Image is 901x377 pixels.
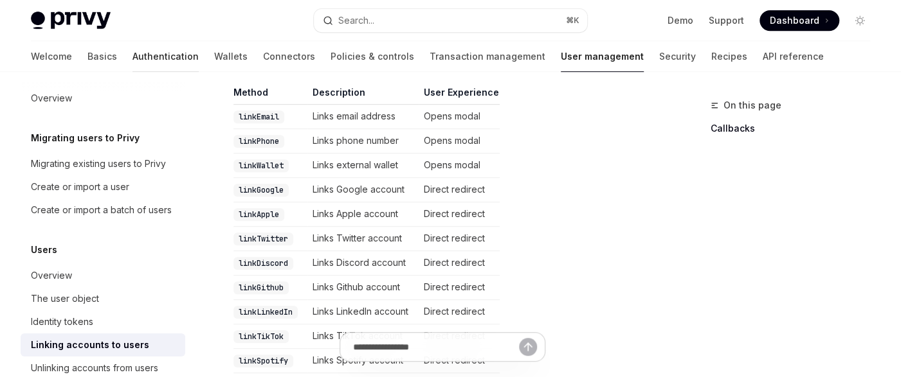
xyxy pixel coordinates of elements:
td: Direct redirect [419,276,500,300]
div: Search... [338,13,374,28]
a: Policies & controls [331,41,414,72]
td: Opens modal [419,129,500,153]
td: Direct redirect [419,178,500,202]
a: Overview [21,264,185,287]
td: Direct redirect [419,251,500,276]
button: Open search [314,9,587,32]
div: The user object [31,291,99,306]
div: Create or import a batch of users [31,202,172,218]
td: Links email address [307,105,419,129]
input: Ask a question... [353,333,519,361]
td: Opens modal [419,105,500,129]
a: Security [659,41,696,72]
td: Direct redirect [419,202,500,227]
div: Unlinking accounts from users [31,360,158,376]
div: Migrating existing users to Privy [31,156,166,171]
code: linkPhone [233,135,284,148]
div: Identity tokens [31,314,93,329]
div: Linking accounts to users [31,337,149,353]
a: Migrating existing users to Privy [21,152,185,175]
div: Overview [31,91,72,106]
td: Links Apple account [307,202,419,227]
a: API reference [763,41,824,72]
a: Create or import a user [21,175,185,198]
a: Recipes [711,41,747,72]
a: Basics [87,41,117,72]
a: Overview [21,87,185,110]
td: Direct redirect [419,300,500,324]
img: light logo [31,12,111,30]
a: The user object [21,287,185,310]
a: Wallets [214,41,248,72]
td: Links LinkedIn account [307,300,419,324]
span: On this page [724,98,781,113]
a: Demo [668,14,693,27]
td: Links Discord account [307,251,419,276]
code: linkGoogle [233,184,289,197]
td: Links Google account [307,178,419,202]
code: linkApple [233,208,284,221]
button: Toggle dark mode [850,10,870,31]
code: linkEmail [233,110,284,123]
code: linkDiscord [233,257,293,270]
th: Method [233,86,307,105]
a: Welcome [31,41,72,72]
div: Overview [31,268,72,283]
code: linkTwitter [233,232,293,245]
code: linkWallet [233,159,289,172]
span: ⌘ K [566,15,579,26]
td: Direct redirect [419,227,500,251]
div: Create or import a user [31,179,129,195]
td: Links phone number [307,129,419,153]
h5: Migrating users to Privy [31,130,140,146]
a: User management [561,41,644,72]
td: Direct redirect [419,324,500,349]
button: Send message [519,338,537,356]
a: Authentication [132,41,199,72]
code: linkGithub [233,281,289,294]
a: Transaction management [430,41,545,72]
th: User Experience [419,86,500,105]
td: Links TikTok account [307,324,419,349]
a: Identity tokens [21,310,185,333]
a: Linking accounts to users [21,333,185,356]
a: Support [709,14,744,27]
td: Links Github account [307,276,419,300]
a: Connectors [263,41,315,72]
h5: Users [31,242,57,258]
code: linkLinkedIn [233,306,298,319]
a: Create or import a batch of users [21,198,185,222]
td: Opens modal [419,153,500,178]
td: Links Twitter account [307,227,419,251]
td: Links external wallet [307,153,419,178]
th: Description [307,86,419,105]
a: Callbacks [711,118,880,139]
a: Dashboard [760,10,839,31]
span: Dashboard [770,14,819,27]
